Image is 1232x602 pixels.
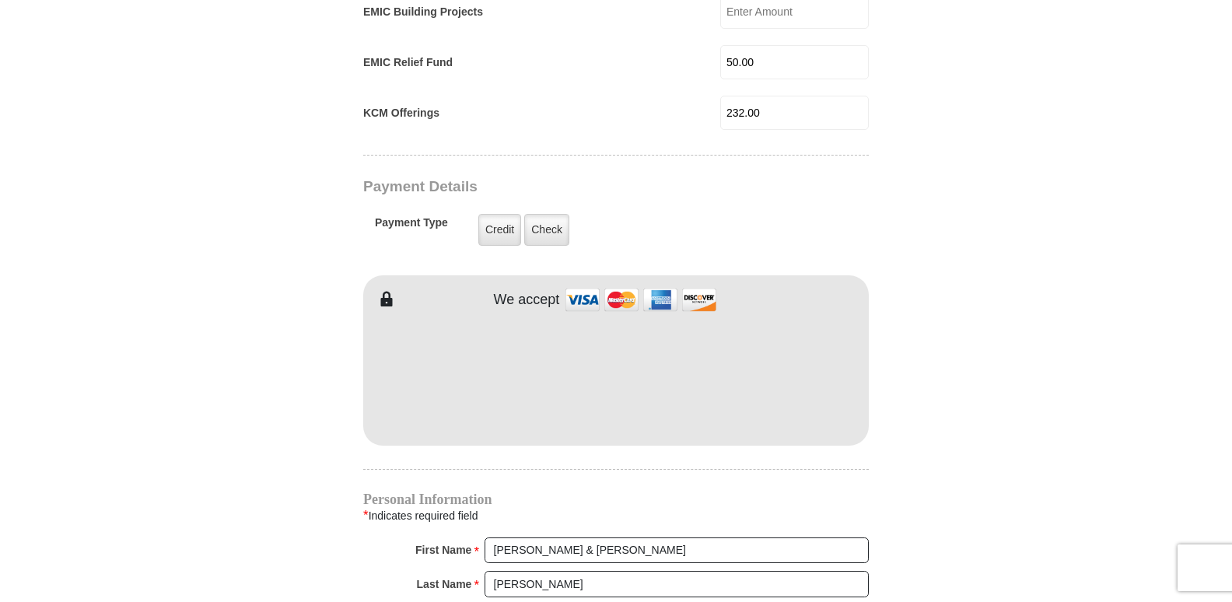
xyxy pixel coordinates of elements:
[417,573,472,595] strong: Last Name
[524,214,569,246] label: Check
[415,539,471,561] strong: First Name
[720,96,869,130] input: Enter Amount
[363,54,453,71] label: EMIC Relief Fund
[363,4,483,20] label: EMIC Building Projects
[375,216,448,237] h5: Payment Type
[563,283,719,317] img: credit cards accepted
[363,105,439,121] label: KCM Offerings
[720,45,869,79] input: Enter Amount
[363,178,760,196] h3: Payment Details
[478,214,521,246] label: Credit
[363,493,869,506] h4: Personal Information
[363,506,869,526] div: Indicates required field
[494,292,560,309] h4: We accept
